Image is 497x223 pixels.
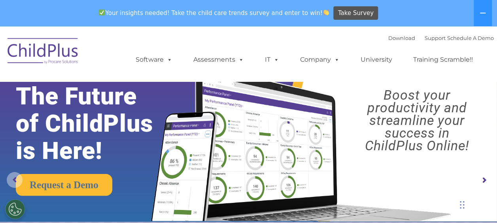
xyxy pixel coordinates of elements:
[110,85,144,91] span: Phone number
[5,199,25,219] button: Cookies Settings
[4,32,83,72] img: ChildPlus by Procare Solutions
[447,35,494,41] a: Schedule A Demo
[460,193,465,217] div: Drag
[292,52,348,68] a: Company
[96,5,333,21] span: Your insights needed! Take the child care trends survey and enter to win!
[333,6,378,20] a: Take Survey
[338,6,374,20] span: Take Survey
[388,35,415,41] a: Download
[257,52,287,68] a: IT
[99,9,105,15] img: ✅
[110,52,134,58] span: Last name
[128,52,180,68] a: Software
[16,83,174,164] rs-layer: The Future of ChildPlus is Here!
[368,138,497,223] iframe: Chat Widget
[323,9,329,15] img: 👏
[343,89,491,152] rs-layer: Boost your productivity and streamline your success in ChildPlus Online!
[16,174,112,196] a: Request a Demo
[405,52,481,68] a: Training Scramble!!
[185,52,252,68] a: Assessments
[353,52,400,68] a: University
[425,35,446,41] a: Support
[388,35,494,41] font: |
